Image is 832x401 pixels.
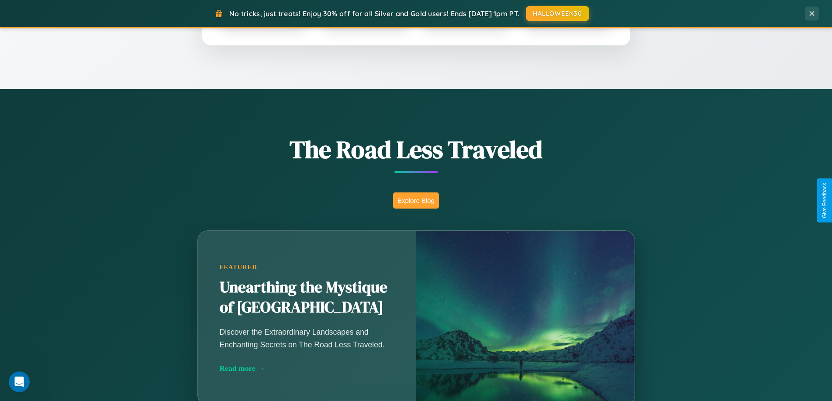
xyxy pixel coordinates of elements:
div: Featured [220,264,394,271]
h1: The Road Less Traveled [154,133,678,166]
button: HALLOWEEN30 [526,6,589,21]
p: Discover the Extraordinary Landscapes and Enchanting Secrets on The Road Less Traveled. [220,326,394,350]
button: Explore Blog [393,192,439,209]
div: Give Feedback [822,183,828,218]
h2: Unearthing the Mystique of [GEOGRAPHIC_DATA] [220,278,394,318]
div: Read more → [220,364,394,373]
span: No tricks, just treats! Enjoy 30% off for all Silver and Gold users! Ends [DATE] 1pm PT. [229,9,519,18]
iframe: Intercom live chat [9,371,30,392]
